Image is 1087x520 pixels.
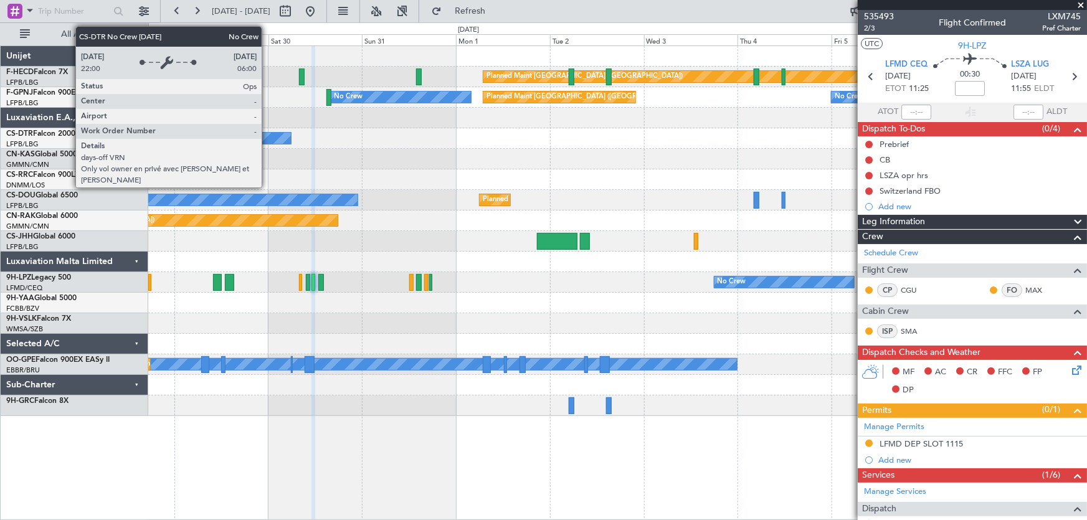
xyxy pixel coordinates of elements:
[959,39,987,52] span: 9H-LPZ
[268,34,363,45] div: Sat 30
[425,1,500,21] button: Refresh
[6,233,75,240] a: CS-JHHGlobal 6000
[862,404,891,418] span: Permits
[6,212,78,220] a: CN-RAKGlobal 6000
[862,215,925,229] span: Leg Information
[334,88,363,106] div: No Crew
[6,201,39,210] a: LFPB/LBG
[967,366,977,379] span: CR
[880,170,928,181] div: LSZA opr hrs
[880,154,890,165] div: CB
[903,384,914,397] span: DP
[550,34,644,45] div: Tue 2
[6,397,69,405] a: 9H-GRCFalcon 8X
[174,34,268,45] div: Fri 29
[1042,23,1081,34] span: Pref Charter
[6,283,42,293] a: LFMD/CEQ
[444,7,496,16] span: Refresh
[6,139,39,149] a: LFPB/LBG
[6,151,77,158] a: CN-KASGlobal 5000
[880,139,909,149] div: Prebrief
[6,171,33,179] span: CS-RRC
[864,23,894,34] span: 2/3
[6,212,36,220] span: CN-RAK
[878,106,898,118] span: ATOT
[644,34,738,45] div: Wed 3
[6,366,40,375] a: EBBR/BRU
[1034,83,1054,95] span: ELDT
[212,6,270,17] span: [DATE] - [DATE]
[1033,366,1042,379] span: FP
[718,273,746,291] div: No Crew
[1047,106,1067,118] span: ALDT
[862,122,925,136] span: Dispatch To-Dos
[864,421,924,433] a: Manage Permits
[862,346,980,360] span: Dispatch Checks and Weather
[6,222,49,231] a: GMMN/CMN
[6,295,77,302] a: 9H-YAAGlobal 5000
[6,315,71,323] a: 9H-VSLKFalcon 7X
[6,69,68,76] a: F-HECDFalcon 7X
[1042,403,1060,416] span: (0/1)
[878,455,1081,465] div: Add new
[6,233,33,240] span: CS-JHH
[483,191,679,209] div: Planned Maint [GEOGRAPHIC_DATA] ([GEOGRAPHIC_DATA])
[939,17,1006,30] div: Flight Confirmed
[38,2,110,21] input: Trip Number
[487,67,683,86] div: Planned Maint [GEOGRAPHIC_DATA] ([GEOGRAPHIC_DATA])
[6,397,34,405] span: 9H-GRC
[32,30,131,39] span: All Aircraft
[862,230,883,244] span: Crew
[6,171,80,179] a: CS-RRCFalcon 900LX
[1011,83,1031,95] span: 11:55
[14,24,135,44] button: All Aircraft
[6,151,35,158] span: CN-KAS
[6,324,43,334] a: WMSA/SZB
[6,295,34,302] span: 9H-YAA
[6,181,45,190] a: DNMM/LOS
[6,356,110,364] a: OO-GPEFalcon 900EX EASy II
[878,201,1081,212] div: Add new
[909,83,929,95] span: 11:25
[6,274,31,281] span: 9H-LPZ
[458,25,479,35] div: [DATE]
[151,25,172,35] div: [DATE]
[885,83,906,95] span: ETOT
[6,160,49,169] a: GMMN/CMN
[832,34,926,45] div: Fri 5
[6,130,33,138] span: CS-DTR
[901,105,931,120] input: --:--
[877,324,898,338] div: ISP
[6,98,39,108] a: LFPB/LBG
[885,70,911,83] span: [DATE]
[111,170,307,189] div: Planned Maint [GEOGRAPHIC_DATA] ([GEOGRAPHIC_DATA])
[6,192,78,199] a: CS-DOUGlobal 6500
[1011,59,1049,71] span: LSZA LUG
[6,89,33,97] span: F-GPNJ
[1002,283,1022,297] div: FO
[864,247,918,260] a: Schedule Crew
[1025,285,1053,296] a: MAX
[6,356,36,364] span: OO-GPE
[6,315,37,323] span: 9H-VSLK
[862,502,896,516] span: Dispatch
[362,34,456,45] div: Sun 31
[1042,468,1060,481] span: (1/6)
[6,89,80,97] a: F-GPNJFalcon 900EX
[487,88,683,106] div: Planned Maint [GEOGRAPHIC_DATA] ([GEOGRAPHIC_DATA])
[864,486,926,498] a: Manage Services
[862,263,908,278] span: Flight Crew
[862,468,895,483] span: Services
[1042,122,1060,135] span: (0/4)
[998,366,1012,379] span: FFC
[6,242,39,252] a: LFPB/LBG
[6,78,39,87] a: LFPB/LBG
[885,59,928,71] span: LFMD CEQ
[1042,10,1081,23] span: LXM745
[877,283,898,297] div: CP
[6,192,36,199] span: CS-DOU
[835,88,863,106] div: No Crew
[903,366,914,379] span: MF
[6,274,71,281] a: 9H-LPZLegacy 500
[738,34,832,45] div: Thu 4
